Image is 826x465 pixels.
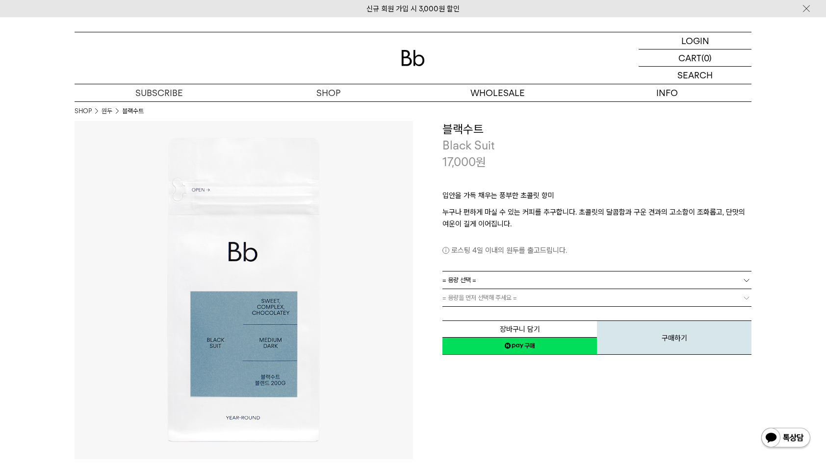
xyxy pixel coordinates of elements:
[442,337,597,355] a: 새창
[442,137,751,154] p: Black Suit
[582,84,751,101] p: INFO
[681,32,709,49] p: LOGIN
[442,289,517,306] span: = 용량을 먼저 선택해 주세요 =
[442,121,751,138] h3: 블랙수트
[122,106,144,116] li: 블랙수트
[701,49,712,66] p: (0)
[102,106,112,116] a: 원두
[75,121,413,459] img: 블랙수트
[244,84,413,101] a: SHOP
[75,106,92,116] a: SHOP
[442,245,751,256] p: 로스팅 4일 이내의 원두를 출고드립니다.
[442,271,476,289] span: = 용량 선택 =
[442,154,486,171] p: 17,000
[401,50,425,66] img: 로고
[75,84,244,101] a: SUBSCRIBE
[760,427,811,450] img: 카카오톡 채널 1:1 채팅 버튼
[639,49,751,67] a: CART (0)
[413,84,582,101] p: WHOLESALE
[678,49,701,66] p: CART
[639,32,751,49] a: LOGIN
[442,320,597,338] button: 장바구니 담기
[366,4,460,13] a: 신규 회원 가입 시 3,000원 할인
[476,155,486,169] span: 원
[442,206,751,230] p: 누구나 편하게 마실 수 있는 커피를 추구합니다. 초콜릿의 달콤함과 구운 견과의 고소함이 조화롭고, 단맛의 여운이 길게 이어집니다.
[597,320,751,355] button: 구매하기
[677,67,713,84] p: SEARCH
[442,190,751,206] p: 입안을 가득 채우는 풍부한 초콜릿 향미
